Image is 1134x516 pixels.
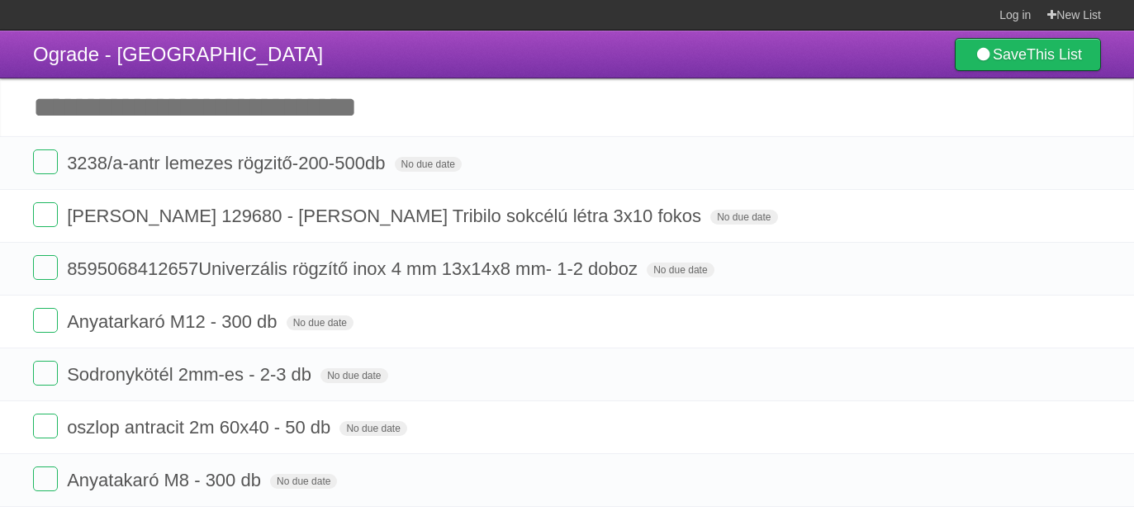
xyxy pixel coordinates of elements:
[1027,46,1082,63] b: This List
[647,263,714,277] span: No due date
[67,364,316,385] span: Sodronykötél 2mm-es - 2-3 db
[67,258,642,279] span: 8595068412657Univerzális rögzítő inox 4 mm 13x14x8 mm- 1-2 doboz
[710,210,777,225] span: No due date
[33,149,58,174] label: Done
[67,206,705,226] span: [PERSON_NAME] 129680 - [PERSON_NAME] Tribilo sokcélú létra 3x10 fokos
[270,474,337,489] span: No due date
[33,414,58,438] label: Done
[33,43,323,65] span: Ograde - [GEOGRAPHIC_DATA]
[33,255,58,280] label: Done
[287,315,353,330] span: No due date
[67,470,265,490] span: Anyatakaró M8 - 300 db
[67,311,281,332] span: Anyatarkaró M12 - 300 db
[67,153,389,173] span: 3238/a-antr lemezes rögzitő-200-500db
[395,157,462,172] span: No due date
[33,308,58,333] label: Done
[33,466,58,491] label: Done
[320,368,387,383] span: No due date
[33,202,58,227] label: Done
[955,38,1101,71] a: SaveThis List
[67,417,335,438] span: oszlop antracit 2m 60x40 - 50 db
[339,421,406,436] span: No due date
[33,361,58,386] label: Done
